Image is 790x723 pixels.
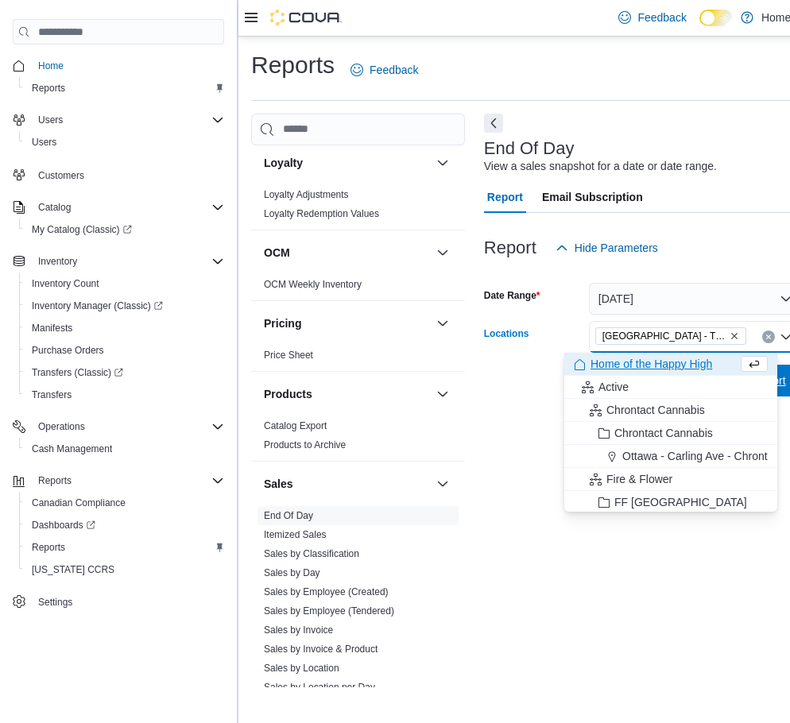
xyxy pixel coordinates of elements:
[264,315,301,331] h3: Pricing
[32,82,65,95] span: Reports
[32,110,69,130] button: Users
[264,586,389,598] span: Sales by Employee (Created)
[542,181,643,213] span: Email Subscription
[38,474,72,487] span: Reports
[13,48,224,617] nav: Complex example
[264,188,349,201] span: Loyalty Adjustments
[264,245,430,261] button: OCM
[251,346,465,371] div: Pricing
[38,596,72,609] span: Settings
[606,402,705,418] span: Chrontact Cannabis
[264,663,339,674] a: Sales by Location
[370,62,418,78] span: Feedback
[25,385,224,404] span: Transfers
[19,536,230,559] button: Reports
[549,232,664,264] button: Hide Parameters
[19,559,230,581] button: [US_STATE] CCRS
[564,491,777,514] button: FF [GEOGRAPHIC_DATA]
[25,385,78,404] a: Transfers
[699,10,733,26] input: Dark Mode
[6,163,230,186] button: Customers
[484,158,717,175] div: View a sales snapshot for a date or date range.
[32,344,104,357] span: Purchase Orders
[32,166,91,185] a: Customers
[251,185,465,230] div: Loyalty
[614,425,713,441] span: Chrontact Cannabis
[564,353,777,376] button: Home of the Happy High
[433,385,452,404] button: Products
[264,386,430,402] button: Products
[19,317,230,339] button: Manifests
[32,593,79,612] a: Settings
[251,49,335,81] h1: Reports
[25,363,224,382] span: Transfers (Classic)
[433,474,452,493] button: Sales
[564,422,777,445] button: Chrontact Cannabis
[264,567,320,578] a: Sales by Day
[25,319,224,338] span: Manifests
[264,419,327,432] span: Catalog Export
[575,240,658,256] span: Hide Parameters
[264,155,430,171] button: Loyalty
[25,439,118,458] a: Cash Management
[564,399,777,422] button: Chrontact Cannabis
[264,439,346,451] span: Products to Archive
[32,277,99,290] span: Inventory Count
[264,566,320,579] span: Sales by Day
[32,322,72,334] span: Manifests
[598,379,629,395] span: Active
[19,438,230,460] button: Cash Management
[264,547,359,560] span: Sales by Classification
[25,274,224,293] span: Inventory Count
[484,289,540,302] label: Date Range
[32,252,83,271] button: Inventory
[564,468,777,491] button: Fire & Flower
[564,445,777,468] button: Ottawa - Carling Ave - Chrontact Cannabis
[32,497,126,509] span: Canadian Compliance
[484,139,575,158] h3: End Of Day
[32,417,224,436] span: Operations
[264,386,312,402] h3: Products
[637,10,686,25] span: Feedback
[264,605,394,617] span: Sales by Employee (Tendered)
[264,208,379,219] a: Loyalty Redemption Values
[344,54,424,86] a: Feedback
[25,296,224,315] span: Inventory Manager (Classic)
[251,416,465,461] div: Products
[6,196,230,218] button: Catalog
[25,220,138,239] a: My Catalog (Classic)
[251,275,465,300] div: OCM
[32,198,224,217] span: Catalog
[25,493,132,512] a: Canadian Compliance
[264,207,379,220] span: Loyalty Redemption Values
[25,439,224,458] span: Cash Management
[6,109,230,131] button: Users
[32,443,112,455] span: Cash Management
[19,514,230,536] a: Dashboards
[264,245,290,261] h3: OCM
[32,366,123,379] span: Transfers (Classic)
[264,605,394,617] a: Sales by Employee (Tendered)
[19,492,230,514] button: Canadian Compliance
[614,494,747,510] span: FF [GEOGRAPHIC_DATA]
[19,77,230,99] button: Reports
[38,201,71,214] span: Catalog
[484,327,529,340] label: Locations
[25,341,110,360] a: Purchase Orders
[264,278,362,291] span: OCM Weekly Inventory
[264,643,378,655] span: Sales by Invoice & Product
[32,136,56,149] span: Users
[433,243,452,262] button: OCM
[25,341,224,360] span: Purchase Orders
[264,529,327,540] a: Itemized Sales
[6,54,230,77] button: Home
[6,470,230,492] button: Reports
[264,189,349,200] a: Loyalty Adjustments
[25,363,130,382] a: Transfers (Classic)
[25,560,224,579] span: Washington CCRS
[25,493,224,512] span: Canadian Compliance
[264,350,313,361] a: Price Sheet
[19,131,230,153] button: Users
